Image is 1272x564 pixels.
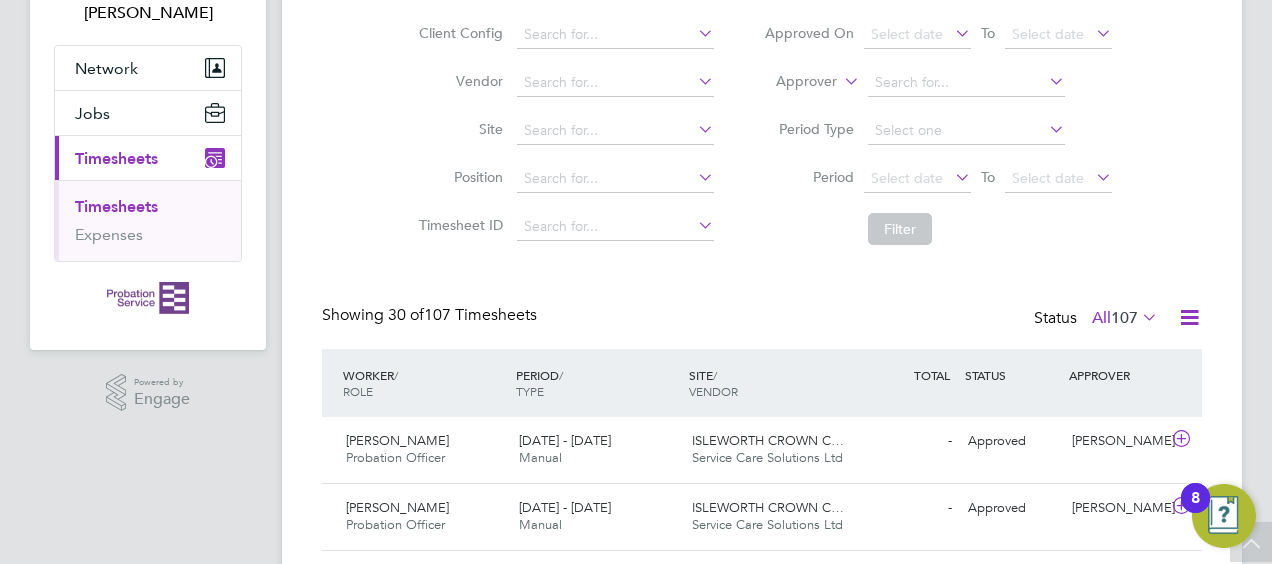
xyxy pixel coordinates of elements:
input: Select one [868,117,1065,145]
input: Search for... [517,69,714,97]
img: probationservice-logo-retina.png [107,282,188,314]
div: Approved [960,425,1064,458]
span: / [559,367,563,383]
a: Timesheets [75,197,158,216]
span: / [713,367,717,383]
span: [PERSON_NAME] [346,432,449,449]
span: 30 of [388,305,424,325]
span: To [975,164,1001,190]
span: Timesheets [75,149,158,168]
span: TYPE [516,383,544,399]
span: Select date [1012,169,1084,187]
label: Position [413,168,503,186]
span: [DATE] - [DATE] [519,499,611,516]
span: VENDOR [689,383,738,399]
div: - [856,425,960,458]
div: WORKER [338,357,511,409]
div: SITE [684,357,857,409]
label: Vendor [413,72,503,90]
label: Approved On [764,24,854,42]
div: Approved [960,492,1064,525]
a: Expenses [75,225,143,244]
input: Search for... [517,21,714,49]
div: [PERSON_NAME] [1064,492,1168,525]
span: Service Care Solutions Ltd [692,449,843,466]
div: PERIOD [511,357,684,409]
div: STATUS [960,357,1064,393]
div: - [856,492,960,525]
span: [PERSON_NAME] [346,499,449,516]
button: Jobs [55,91,241,135]
label: Period Type [764,120,854,138]
a: Go to home page [54,282,242,314]
input: Search for... [517,117,714,145]
span: TOTAL [914,367,950,383]
span: ISLEWORTH CROWN C… [692,499,844,516]
span: 107 [1111,308,1138,328]
div: Status [1034,305,1162,333]
span: Manual [519,449,562,466]
span: ROLE [343,383,373,399]
span: / [394,367,398,383]
a: Powered byEngage [106,374,191,412]
span: Service Care Solutions Ltd [692,516,843,533]
span: Probation Officer [346,516,445,533]
label: Period [764,168,854,186]
span: To [975,20,1001,46]
button: Open Resource Center, 8 new notifications [1192,484,1256,548]
span: Jobs [75,104,110,123]
span: Select date [871,169,943,187]
div: APPROVER [1064,357,1168,393]
label: Approver [747,72,837,92]
span: ISLEWORTH CROWN C… [692,432,844,449]
span: [DATE] - [DATE] [519,432,611,449]
span: Engage [134,391,190,408]
label: Site [413,120,503,138]
span: Network [75,59,138,78]
button: Network [55,46,241,90]
label: Timesheet ID [413,216,503,234]
input: Search for... [517,165,714,193]
div: Showing [322,305,541,326]
div: [PERSON_NAME] [1064,425,1168,458]
label: All [1092,308,1158,328]
button: Filter [868,213,932,245]
span: Select date [1012,25,1084,43]
button: Timesheets [55,136,241,180]
input: Search for... [868,69,1065,97]
span: Claire Spanner [54,1,242,25]
span: Manual [519,516,562,533]
span: Probation Officer [346,449,445,466]
span: 107 Timesheets [388,305,537,325]
input: Search for... [517,213,714,241]
span: Select date [871,25,943,43]
label: Client Config [413,24,503,42]
span: Powered by [134,374,190,391]
div: Timesheets [55,180,241,261]
div: 8 [1191,498,1200,524]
